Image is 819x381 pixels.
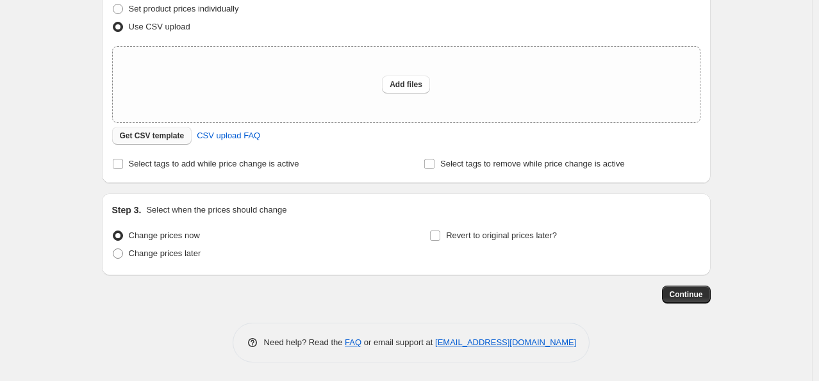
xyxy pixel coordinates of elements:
span: Change prices now [129,231,200,240]
p: Select when the prices should change [146,204,286,216]
button: Get CSV template [112,127,192,145]
button: Continue [662,286,711,304]
span: Need help? Read the [264,337,345,347]
button: Add files [382,76,430,93]
a: FAQ [345,337,361,347]
span: Get CSV template [120,131,185,141]
h2: Step 3. [112,204,142,216]
span: Use CSV upload [129,22,190,31]
a: CSV upload FAQ [189,126,268,146]
a: [EMAIL_ADDRESS][DOMAIN_NAME] [435,337,576,347]
span: or email support at [361,337,435,347]
span: Set product prices individually [129,4,239,13]
span: Revert to original prices later? [446,231,557,240]
span: Select tags to remove while price change is active [440,159,625,168]
span: Select tags to add while price change is active [129,159,299,168]
span: Change prices later [129,248,201,258]
span: CSV upload FAQ [197,129,260,142]
span: Add files [390,79,422,90]
span: Continue [670,289,703,300]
